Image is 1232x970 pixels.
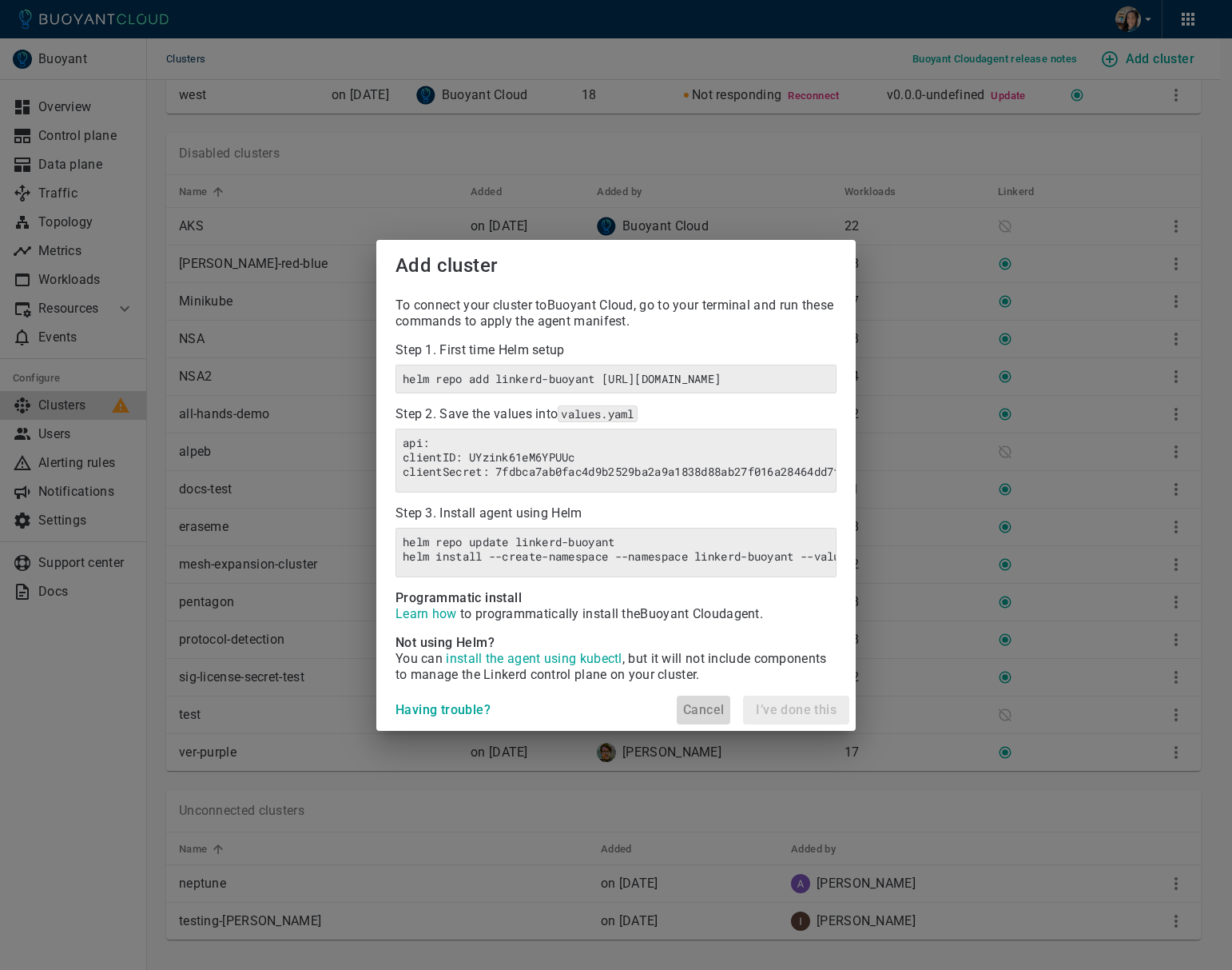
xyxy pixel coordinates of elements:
p: To connect your cluster to Buoyant Cloud , go to your terminal and run these commands to apply th... [395,291,837,329]
h6: api:clientID: UYzink61eM6YPUUcclientSecret: 7fdbca7ab0fac4d9b2529ba2a9a1838d88ab27f016a28464dd7f8... [403,436,829,479]
span: install the agent using kubectl [446,651,622,666]
p: Step 1. First time Helm setup [395,336,837,358]
h4: Not using Helm? [395,629,837,651]
h4: Programmatic install [395,584,837,606]
span: Add cluster [395,254,497,277]
h4: Cancel [683,702,724,718]
h6: helm repo update linkerd-buoyanthelm install --create-namespace --namespace linkerd-buoyant --val... [403,535,829,564]
a: Having trouble? [389,701,497,717]
h6: helm repo add linkerd-buoyant [URL][DOMAIN_NAME] [403,372,829,386]
button: Cancel [677,696,730,725]
a: Learn how [395,606,457,621]
p: Step 3. Install agent using Helm [395,499,837,521]
code: values.yaml [558,405,637,422]
h4: Having trouble? [395,702,491,718]
p: to programmatically install the Buoyant Cloud agent. [395,606,837,622]
button: Having trouble? [389,696,497,725]
p: Step 2. Save the values into [395,400,837,422]
p: You can , but it will not include components to manage the Linkerd control plane on your cluster . [395,651,837,683]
